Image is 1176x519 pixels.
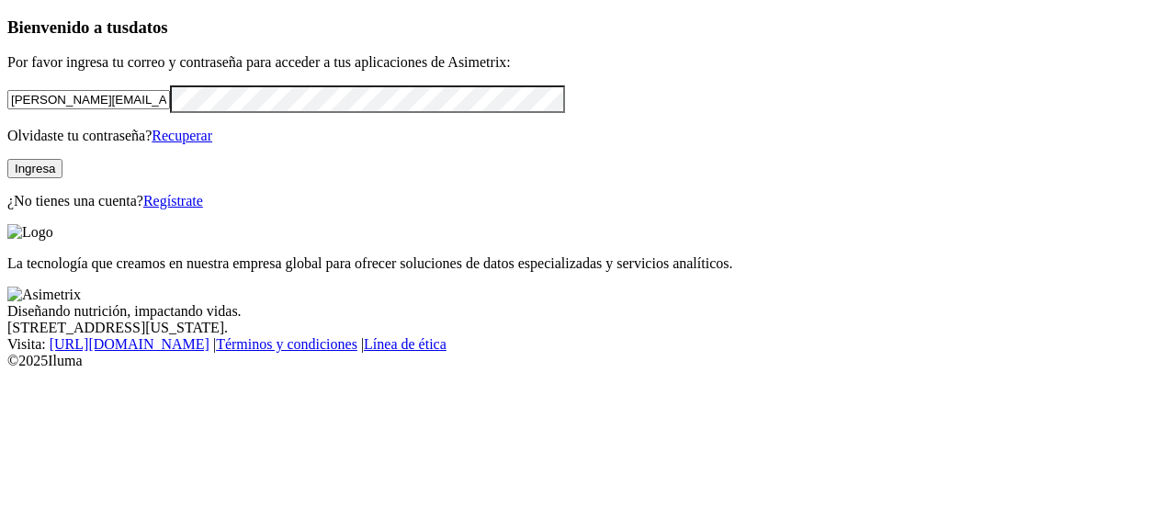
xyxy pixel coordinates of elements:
a: Línea de ética [364,336,447,352]
p: ¿No tienes una cuenta? [7,193,1169,209]
div: [STREET_ADDRESS][US_STATE]. [7,320,1169,336]
p: Olvidaste tu contraseña? [7,128,1169,144]
span: datos [129,17,168,37]
input: Tu correo [7,90,170,109]
img: Asimetrix [7,287,81,303]
button: Ingresa [7,159,62,178]
div: Visita : | | [7,336,1169,353]
a: [URL][DOMAIN_NAME] [50,336,209,352]
div: Diseñando nutrición, impactando vidas. [7,303,1169,320]
a: Términos y condiciones [216,336,357,352]
h3: Bienvenido a tus [7,17,1169,38]
p: Por favor ingresa tu correo y contraseña para acceder a tus aplicaciones de Asimetrix: [7,54,1169,71]
a: Regístrate [143,193,203,209]
p: La tecnología que creamos en nuestra empresa global para ofrecer soluciones de datos especializad... [7,255,1169,272]
div: © 2025 Iluma [7,353,1169,369]
img: Logo [7,224,53,241]
a: Recuperar [152,128,212,143]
